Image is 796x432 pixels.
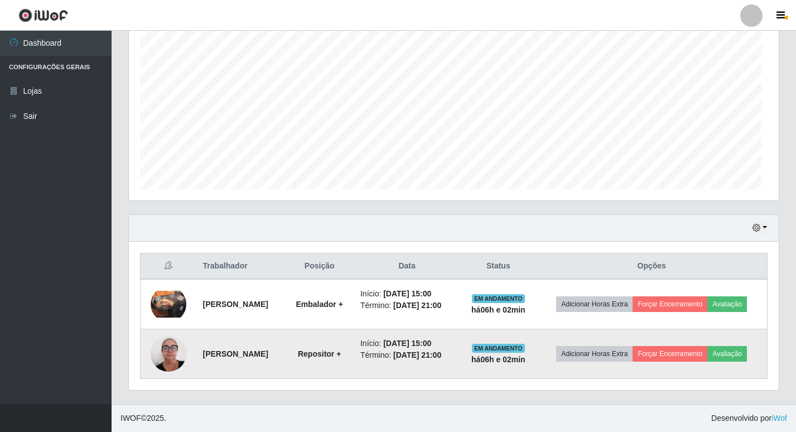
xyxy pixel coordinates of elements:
img: CoreUI Logo [18,8,68,22]
strong: [PERSON_NAME] [203,300,268,309]
button: Adicionar Horas Extra [556,346,633,362]
span: © 2025 . [120,412,166,424]
th: Status [460,253,536,280]
img: 1756344259057.jpeg [151,330,186,377]
time: [DATE] 21:00 [393,301,441,310]
li: Término: [360,349,454,361]
button: Avaliação [707,346,747,362]
th: Posição [285,253,354,280]
button: Forçar Encerramento [633,346,707,362]
button: Avaliação [707,296,747,312]
span: IWOF [120,414,141,423]
strong: [PERSON_NAME] [203,349,268,358]
li: Início: [360,338,454,349]
span: EM ANDAMENTO [472,294,525,303]
time: [DATE] 15:00 [383,339,431,348]
time: [DATE] 15:00 [383,289,431,298]
button: Adicionar Horas Extra [556,296,633,312]
strong: há 06 h e 02 min [471,355,525,364]
time: [DATE] 21:00 [393,351,441,359]
li: Início: [360,288,454,300]
li: Término: [360,300,454,311]
th: Trabalhador [196,253,286,280]
button: Forçar Encerramento [633,296,707,312]
img: 1722257626292.jpeg [151,291,186,318]
strong: há 06 h e 02 min [471,305,525,314]
span: Desenvolvido por [711,412,787,424]
strong: Repositor + [298,349,341,358]
th: Opções [536,253,767,280]
span: EM ANDAMENTO [472,344,525,353]
strong: Embalador + [296,300,342,309]
a: iWof [771,414,787,423]
th: Data [354,253,460,280]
